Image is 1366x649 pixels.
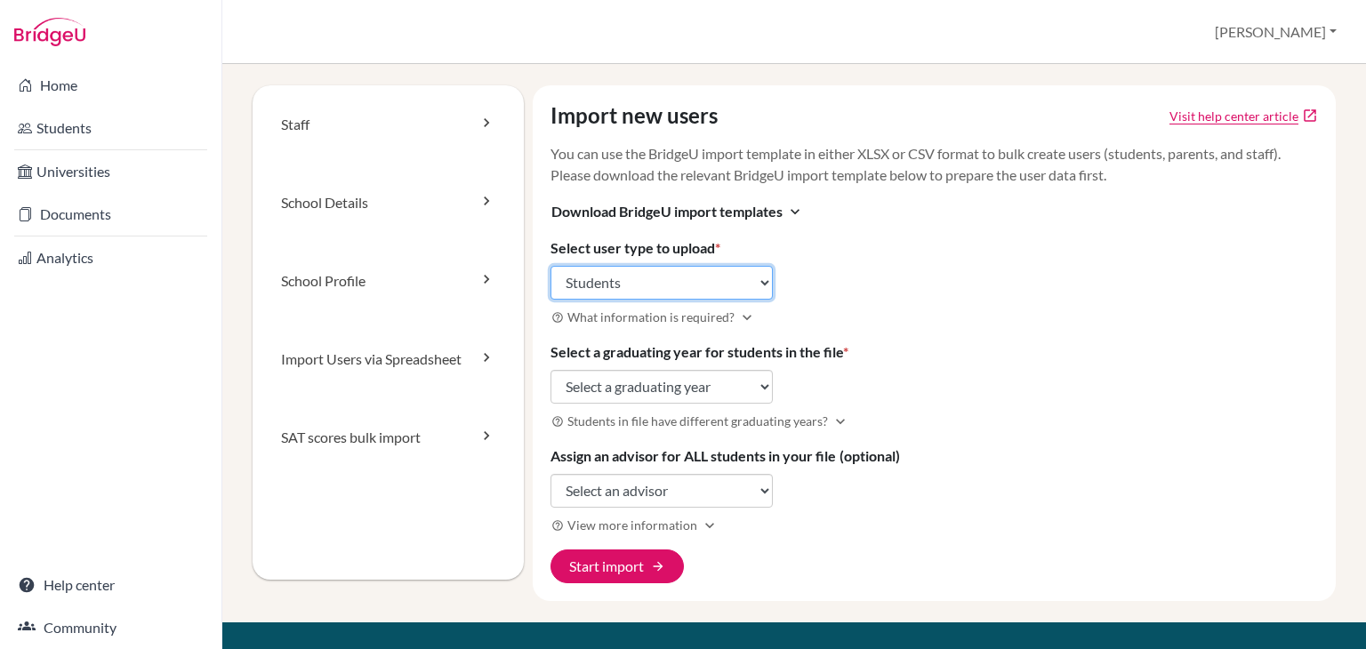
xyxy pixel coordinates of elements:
[701,517,719,534] i: Expand more
[550,515,719,535] button: View more informationExpand more
[4,240,218,276] a: Analytics
[551,415,564,428] i: help_outline
[253,85,524,164] a: Staff
[738,308,756,326] i: Expand more
[786,203,804,220] i: expand_more
[1169,107,1298,125] a: Click to open Tracking student registration article in a new tab
[4,610,218,645] a: Community
[550,307,757,327] button: What information is required?Expand more
[4,196,218,232] a: Documents
[567,308,735,326] span: What information is required?
[550,143,1319,186] p: You can use the BridgeU import template in either XLSX or CSV format to bulk create users (studen...
[551,519,564,532] i: help_outline
[550,237,720,259] label: Select user type to upload
[1302,108,1318,124] a: open_in_new
[1207,15,1345,49] button: [PERSON_NAME]
[253,164,524,242] a: School Details
[567,412,828,430] span: Students in file have different graduating years?
[550,445,900,467] label: Assign an advisor for ALL students in your file
[4,110,218,146] a: Students
[832,413,849,430] i: Expand more
[651,559,665,573] span: arrow_forward
[551,201,783,222] span: Download BridgeU import templates
[253,398,524,477] a: SAT scores bulk import
[567,516,697,534] span: View more information
[550,200,805,223] button: Download BridgeU import templatesexpand_more
[550,549,684,583] button: Start import
[4,68,218,103] a: Home
[253,242,524,320] a: School Profile
[550,103,718,129] h4: Import new users
[551,311,564,324] i: help_outline
[253,320,524,398] a: Import Users via Spreadsheet
[840,447,900,464] span: (optional)
[550,411,850,431] button: Students in file have different graduating years?Expand more
[4,567,218,603] a: Help center
[4,154,218,189] a: Universities
[550,341,848,363] label: Select a graduating year for students in the file
[14,18,85,46] img: Bridge-U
